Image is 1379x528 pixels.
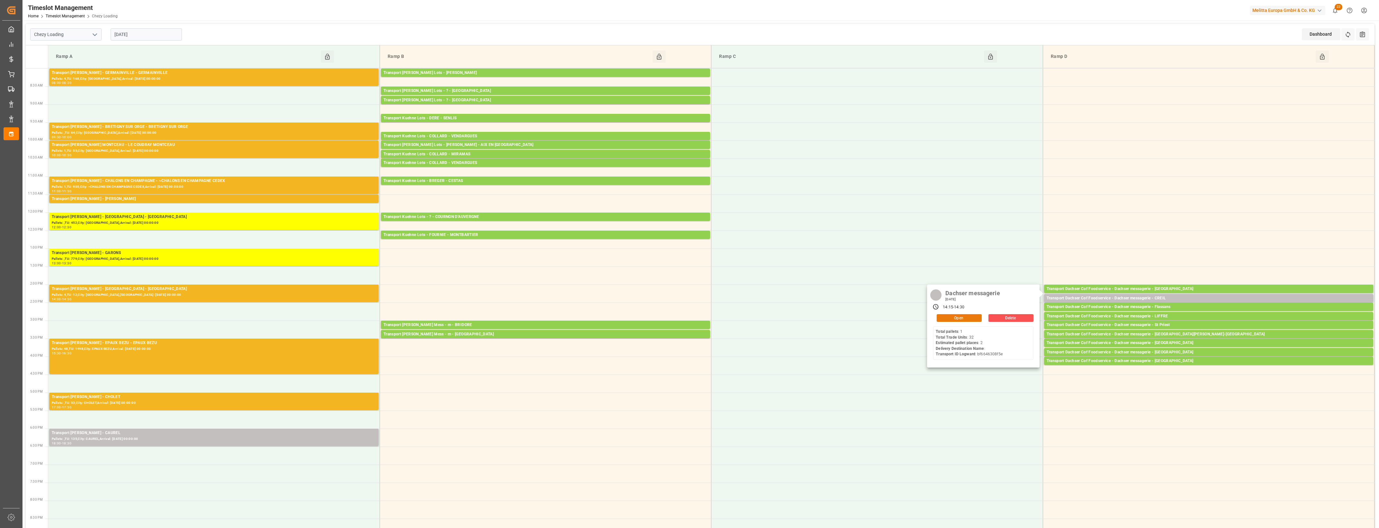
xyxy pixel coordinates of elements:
span: 11:30 AM [28,192,43,195]
div: 13:00 [52,262,61,265]
span: 8:00 PM [30,498,43,501]
div: Transport Dachser Cof Foodservice - Dachser messagerie - Flassans [1047,304,1371,310]
div: Pallets: 1,TU: 26,City: St Priest,Arrival: [DATE] 00:00:00 [1047,328,1371,334]
div: 12:30 [62,226,71,229]
span: 8:30 AM [30,84,43,87]
span: 11:00 AM [28,174,43,177]
div: Pallets: 5,TU: 524,City: [GEOGRAPHIC_DATA],Arrival: [DATE] 00:00:00 [383,166,708,172]
div: Ramp A [53,50,321,63]
div: Pallets: ,TU: 135,City: CAUREL,Arrival: [DATE] 00:00:00 [52,436,376,442]
button: Delete [988,314,1033,322]
div: - [61,190,62,193]
div: Transport Kuehne Lots - DERE - SENLIS [383,115,708,122]
div: 13:30 [62,262,71,265]
div: Transport Kuehne Lots - COLLARD - MIRAMAS [383,151,708,158]
button: Open [937,314,982,322]
div: 11:30 [62,190,71,193]
div: 08:30 [62,81,71,84]
div: - [61,352,62,355]
div: Transport Kuehne Lots - BREGER - CESTAS [383,178,708,184]
div: Pallets: 15,TU: 224,City: CARQUEFOU,Arrival: [DATE] 00:00:00 [383,76,708,82]
button: Help Center [1342,3,1357,18]
button: show 22 new notifications [1328,3,1342,18]
div: Transport Kuehne Lots - ? - COURNON D'AUVERGNE [383,214,708,220]
div: Transport [PERSON_NAME] - BRETIGNY SUR ORGE - BRETIGNY SUR ORGE [52,124,376,130]
div: Transport [PERSON_NAME] - [GEOGRAPHIC_DATA] - [GEOGRAPHIC_DATA] [52,286,376,292]
div: Transport [PERSON_NAME] Lots - [PERSON_NAME] - AIX EN [GEOGRAPHIC_DATA] [383,142,708,148]
div: Pallets: 13,TU: 210,City: [GEOGRAPHIC_DATA],Arrival: [DATE] 00:00:00 [383,94,708,100]
div: Pallets: ,TU: 81,City: [GEOGRAPHIC_DATA],Arrival: [DATE] 00:00:00 [1047,346,1371,352]
span: 1:30 PM [30,264,43,267]
div: Pallets: 4,TU: 12,City: [GEOGRAPHIC_DATA],[GEOGRAPHIC_DATA]: [DATE] 00:00:00 [52,292,376,298]
b: Delivery Destination Name [936,346,984,351]
span: 9:30 AM [30,120,43,123]
div: Pallets: 1,TU: ,City: VENDARGUES,Arrival: [DATE] 00:00:00 [383,140,708,145]
div: 11:00 [52,190,61,193]
div: 08:00 [52,81,61,84]
div: Transport Dachser Cof Foodservice - Dachser messagerie - LIFFRE [1047,313,1371,320]
div: Pallets: ,TU: 53,City: CHOLET,Arrival: [DATE] 00:00:00 [52,400,376,406]
div: - [953,305,954,310]
div: 12:00 [52,226,61,229]
div: Transport [PERSON_NAME] Mess - m - BRIDORE [383,322,708,328]
input: Type to search/select [30,28,102,41]
span: 5:30 PM [30,408,43,411]
div: Pallets: 6,TU: 84,City: COURNON D'AUVERGNE,Arrival: [DATE] 00:00:00 [383,220,708,226]
div: Pallets: 1,TU: 32,City: [GEOGRAPHIC_DATA],Arrival: [DATE] 00:00:00 [1047,302,1371,307]
span: 7:30 PM [30,480,43,483]
div: 14:30 [62,298,71,301]
span: 2:30 PM [30,300,43,303]
div: Transport [PERSON_NAME] - [GEOGRAPHIC_DATA] - [GEOGRAPHIC_DATA] [52,214,376,220]
div: Transport [PERSON_NAME] - CAUREL [52,430,376,436]
a: Home [28,14,39,18]
div: 17:30 [62,406,71,409]
div: 17:00 [52,406,61,409]
div: Pallets: ,TU: 42,City: RECY,Arrival: [DATE] 00:00:00 [52,202,376,208]
input: DD-MM-YYYY [111,28,182,41]
div: Pallets: 2,TU: 62,City: MONTBARTIER,Arrival: [DATE] 00:00:00 [383,238,708,244]
div: 09:30 [52,136,61,139]
div: Pallets: ,TU: 85,City: [GEOGRAPHIC_DATA],Arrival: [DATE] 00:00:00 [1047,292,1371,298]
div: Pallets: 1,TU: 905,City: ~CHALONS EN CHAMPAGNE CEDEX,Arrival: [DATE] 00:00:00 [52,184,376,190]
div: - [61,262,62,265]
div: Pallets: ,TU: 452,City: [GEOGRAPHIC_DATA],Arrival: [DATE] 00:00:00 [52,220,376,226]
span: 5:00 PM [30,390,43,393]
div: Pallets: 48,TU: 1498,City: EPAUX BEZU,Arrival: [DATE] 00:00:00 [52,346,376,352]
div: Transport Dachser Cof Foodservice - Dachser messagerie - [GEOGRAPHIC_DATA] [1047,286,1371,292]
div: Ramp B [385,50,653,63]
div: Transport Dachser Cof Foodservice - Dachser messagerie - [GEOGRAPHIC_DATA][PERSON_NAME]-[GEOGRAPH... [1047,331,1371,338]
div: Pallets: 4,TU: 490,City: [GEOGRAPHIC_DATA],Arrival: [DATE] 00:00:00 [383,184,708,190]
div: 18:30 [62,442,71,445]
div: : 1 : 32 : 2 : : bf6646308f5e [936,329,1003,357]
button: Melitta Europa GmbH & Co. KG [1250,4,1328,16]
div: Pallets: ,TU: 19,City: [GEOGRAPHIC_DATA],Arrival: [DATE] 00:00:00 [383,328,708,334]
a: Timeslot Management [46,14,85,18]
div: [DATE] [943,297,1002,302]
div: Ramp D [1048,50,1316,63]
div: - [61,81,62,84]
b: Total Trade Units [936,335,967,340]
div: Pallets: ,TU: 779,City: [GEOGRAPHIC_DATA],Arrival: [DATE] 00:00:00 [52,256,376,262]
span: 8:30 PM [30,516,43,519]
div: 18:00 [52,442,61,445]
div: Pallets: 4,TU: 168,City: [GEOGRAPHIC_DATA],Arrival: [DATE] 00:00:00 [52,76,376,82]
div: Pallets: 1,TU: 209,City: [GEOGRAPHIC_DATA],Arrival: [DATE] 00:00:00 [383,122,708,127]
div: Pallets: 1,TU: 60,City: [GEOGRAPHIC_DATA][PERSON_NAME],Arrival: [DATE] 00:00:00 [1047,338,1371,343]
div: Pallets: 2,TU: 46,City: LIFFRE,Arrival: [DATE] 00:00:00 [1047,320,1371,325]
div: Transport [PERSON_NAME] MONTCEAU - LE COUDRAY MONTCEAU [52,142,376,148]
div: Ramp C [717,50,984,63]
div: 10:00 [52,154,61,157]
div: - [61,154,62,157]
div: Transport [PERSON_NAME] - CHALONS EN CHAMPAGNE - ~CHALONS EN CHAMPAGNE CEDEX [52,178,376,184]
div: Pallets: 1,TU: ,City: [GEOGRAPHIC_DATA],Arrival: [DATE] 00:00:00 [383,338,708,343]
div: - [61,406,62,409]
div: Transport Dachser Cof Foodservice - Dachser messagerie - CREIL [1047,295,1371,302]
span: 6:30 PM [30,444,43,447]
span: 22 [1335,4,1342,10]
span: 4:00 PM [30,354,43,357]
div: Transport [PERSON_NAME] - [PERSON_NAME] [52,196,376,202]
div: Pallets: ,TU: 88,City: [GEOGRAPHIC_DATA],Arrival: [DATE] 00:00:00 [1047,356,1371,361]
div: 14:30 [954,305,964,310]
div: Melitta Europa GmbH & Co. KG [1250,6,1325,15]
div: Timeslot Management [28,3,118,13]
